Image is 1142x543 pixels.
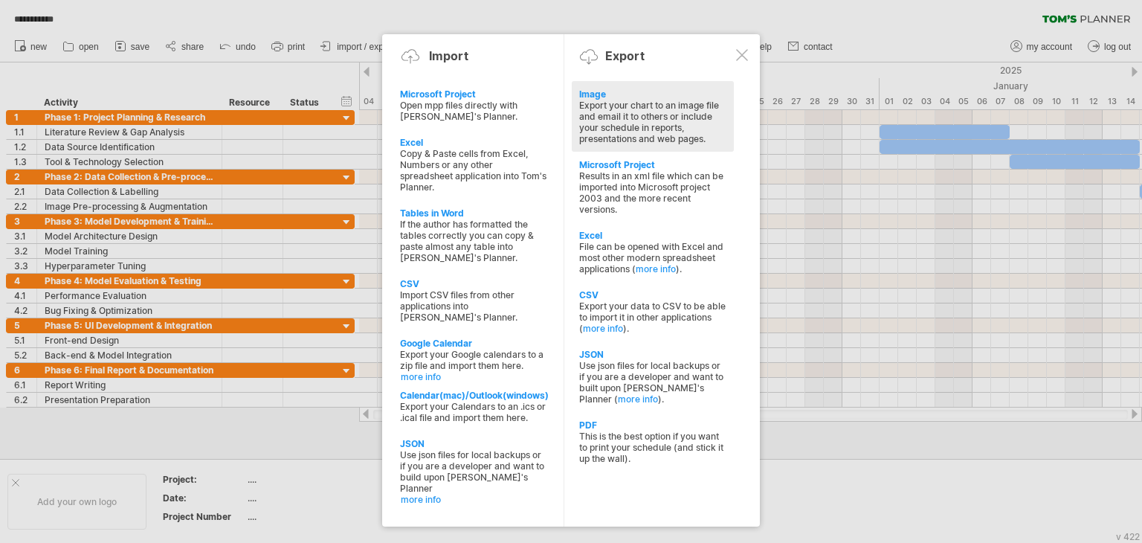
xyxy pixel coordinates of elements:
div: Use json files for local backups or if you are a developer and want to built upon [PERSON_NAME]'s... [579,360,726,405]
div: Excel [400,137,547,148]
a: more info [618,393,658,405]
a: more info [401,494,548,505]
div: Copy & Paste cells from Excel, Numbers or any other spreadsheet application into Tom's Planner. [400,148,547,193]
div: If the author has formatted the tables correctly you can copy & paste almost any table into [PERS... [400,219,547,263]
div: JSON [579,349,726,360]
div: Export your data to CSV to be able to import it in other applications ( ). [579,301,726,334]
div: File can be opened with Excel and most other modern spreadsheet applications ( ). [579,241,726,274]
div: Microsoft Project [579,159,726,170]
div: Excel [579,230,726,241]
div: Tables in Word [400,208,547,219]
a: more info [583,323,623,334]
a: more info [636,263,676,274]
div: Export [605,48,645,63]
div: Import [429,48,468,63]
div: Results in an xml file which can be imported into Microsoft project 2003 and the more recent vers... [579,170,726,215]
div: Image [579,89,726,100]
div: This is the best option if you want to print your schedule (and stick it up the wall). [579,431,726,464]
div: PDF [579,420,726,431]
div: CSV [579,289,726,301]
div: Export your chart to an image file and email it to others or include your schedule in reports, pr... [579,100,726,144]
a: more info [401,371,548,382]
